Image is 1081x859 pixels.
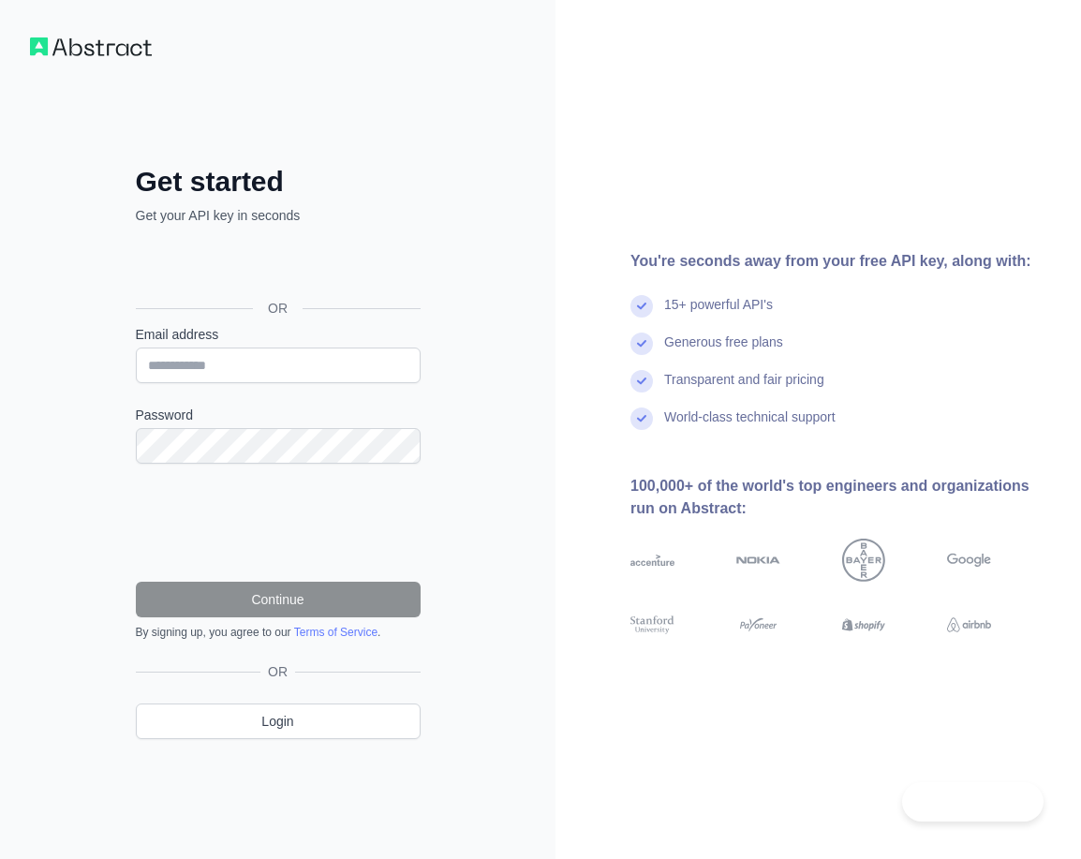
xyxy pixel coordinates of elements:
[630,614,674,635] img: stanford university
[664,370,824,407] div: Transparent and fair pricing
[630,539,674,583] img: accenture
[630,250,1051,273] div: You're seconds away from your free API key, along with:
[630,475,1051,520] div: 100,000+ of the world's top engineers and organizations run on Abstract:
[260,662,295,681] span: OR
[842,539,886,583] img: bayer
[947,539,991,583] img: google
[30,37,152,56] img: Workflow
[664,295,773,333] div: 15+ powerful API's
[630,370,653,392] img: check mark
[736,539,780,583] img: nokia
[630,295,653,318] img: check mark
[136,406,421,424] label: Password
[947,614,991,635] img: airbnb
[736,614,780,635] img: payoneer
[136,625,421,640] div: By signing up, you agree to our .
[630,407,653,430] img: check mark
[902,782,1044,822] iframe: Toggle Customer Support
[630,333,653,355] img: check mark
[126,245,426,287] iframe: Sign in with Google Button
[253,299,303,318] span: OR
[136,703,421,739] a: Login
[136,206,421,225] p: Get your API key in seconds
[664,333,783,370] div: Generous free plans
[136,325,421,344] label: Email address
[136,486,421,559] iframe: reCAPTCHA
[136,165,421,199] h2: Get started
[664,407,836,445] div: World-class technical support
[842,614,886,635] img: shopify
[294,626,378,639] a: Terms of Service
[136,582,421,617] button: Continue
